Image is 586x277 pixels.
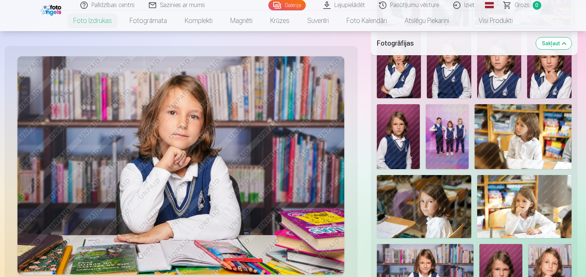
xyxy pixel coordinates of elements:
[377,38,530,48] h5: Fotogrāfijas
[221,10,261,31] a: Magnēti
[176,10,221,31] a: Komplekti
[298,10,338,31] a: Suvenīri
[338,10,396,31] a: Foto kalendāri
[64,10,121,31] a: Foto izdrukas
[261,10,298,31] a: Krūzes
[41,3,63,16] img: /fa1
[121,10,176,31] a: Fotogrāmata
[458,10,522,31] a: Visi produkti
[515,1,530,10] span: Grozs
[536,37,572,49] button: Sakļaut
[533,1,541,10] span: 0
[396,10,458,31] a: Atslēgu piekariņi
